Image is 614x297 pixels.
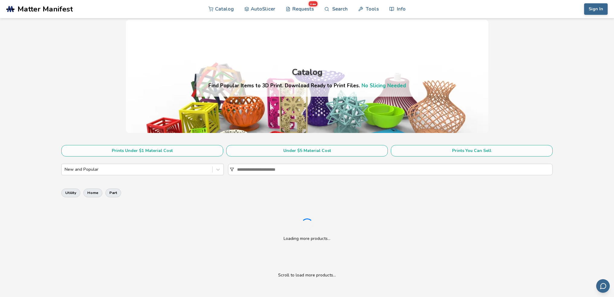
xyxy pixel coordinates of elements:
span: new [308,1,318,6]
h4: Find Popular Items to 3D Print. Download Ready to Print Files. [208,82,406,89]
button: home [83,189,102,197]
button: Prints Under $1 Material Cost [61,145,223,157]
button: Prints You Can Sell [391,145,552,157]
button: utility [61,189,80,197]
p: Scroll to load more products... [67,272,546,278]
a: No Slicing Needed [362,82,406,89]
span: Matter Manifest [18,5,73,13]
input: New and Popular [65,167,66,172]
button: Under $5 Material Cost [226,145,388,157]
button: Send feedback via email [596,279,610,293]
button: Sign In [584,3,608,15]
p: Loading more products... [284,235,330,242]
button: part [105,189,121,197]
div: Catalog [292,68,323,77]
